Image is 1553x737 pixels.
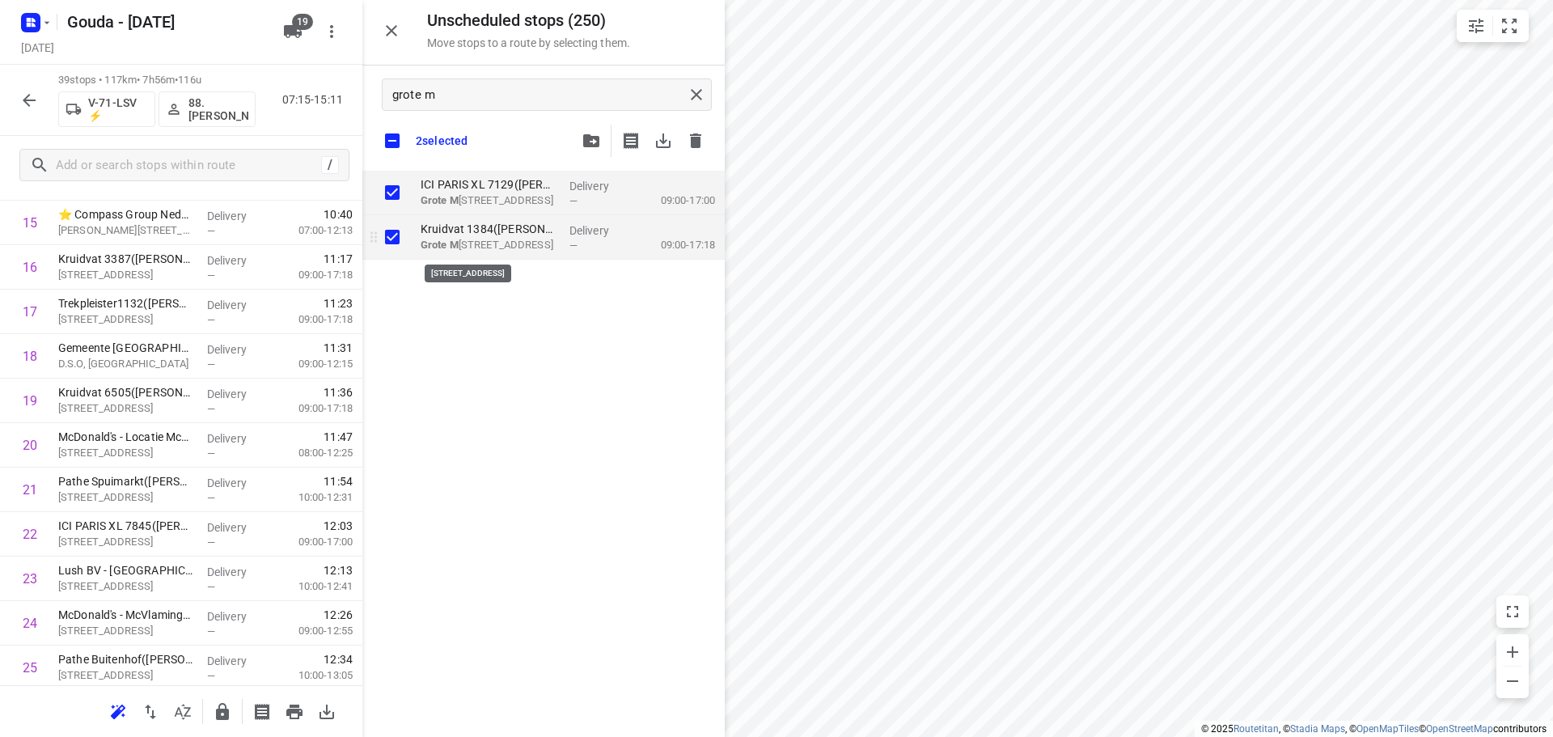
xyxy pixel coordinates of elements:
p: 88. Deborah van den Berg [188,96,248,122]
p: Pathe Buitenhof(Ryan Echteld) [58,651,194,667]
button: Close [375,15,408,47]
p: 09:00-12:15 [273,356,353,372]
div: 23 [23,571,37,587]
div: / [321,156,339,174]
p: Delivery [207,519,267,536]
b: Grote M [421,239,459,251]
p: Delivery [207,653,267,669]
p: Delivery [207,252,267,269]
p: Kruidvat 3387(A.S. Watson - Actie Kruidvat) [58,251,194,267]
p: Kruidvat 6505(A.S. Watson - Actie Kruidvat) [58,384,194,400]
span: 11:47 [324,429,353,445]
p: Delivery [207,608,267,625]
p: Pathe Spuimarkt(Ryan Echteld) [58,473,194,489]
span: — [207,314,215,326]
button: V-71-LSV ⚡ [58,91,155,127]
p: [STREET_ADDRESS] [58,667,194,684]
p: Move stops to a route by selecting them. [427,36,630,49]
span: — [207,358,215,371]
p: 10:00-12:31 [273,489,353,506]
button: Lock route [206,696,239,728]
span: 12:34 [324,651,353,667]
p: Kruidvat 1384(A.S. Watson - Actie Kruidvat) [421,221,556,237]
button: More [315,15,348,48]
a: OpenStreetMap [1426,723,1493,735]
p: 09:00-17:00 [635,193,715,209]
span: — [207,581,215,593]
p: Theresiastraat 133, Den Haag [58,267,194,283]
p: 07:15-15:11 [282,91,349,108]
p: 07:00-12:13 [273,222,353,239]
p: Delivery [207,341,267,358]
button: 88. [PERSON_NAME] [159,91,256,127]
li: © 2025 , © , © © contributors [1201,723,1547,735]
div: 18 [23,349,37,364]
p: 09:00-17:18 [273,400,353,417]
span: Reverse route [134,703,167,718]
span: — [207,670,215,682]
p: Grote Marktstraat 60, Den Haag [58,445,194,461]
span: 10:40 [324,206,353,222]
div: small contained button group [1457,10,1529,42]
span: — [207,447,215,460]
a: Stadia Maps [1290,723,1345,735]
div: 21 [23,482,37,498]
p: [STREET_ADDRESS] [58,489,194,506]
span: Download route [311,703,343,718]
span: — [569,195,578,207]
div: 19 [23,393,37,409]
p: D.S.O, [GEOGRAPHIC_DATA] [58,356,194,372]
span: — [207,269,215,282]
span: • [175,74,178,86]
p: ICI PARIS XL 7845(A.S. Watson - Actie ICI Paris) [58,518,194,534]
span: 11:36 [324,384,353,400]
span: — [207,403,215,415]
span: 12:03 [324,518,353,534]
p: ⭐ Compass Group Nederland B.V. - Ministerie van Binnenlandse Zaken en Koninkrijkrelaties - Logius... [58,206,194,222]
div: grid [362,171,725,734]
a: Routetitan [1234,723,1279,735]
h5: Project date [15,38,61,57]
p: 09:00-17:18 [635,237,715,253]
p: Trekpleister1132(A.S. Watson - Actie Trekpleister) [58,295,194,311]
p: Delivery [569,222,629,239]
span: 116u [178,74,201,86]
p: 10:00-12:41 [273,578,353,595]
span: — [207,492,215,504]
input: Search unscheduled stops [392,83,684,108]
p: 09:00-12:55 [273,623,353,639]
span: Print route [278,703,311,718]
div: 15 [23,215,37,231]
h5: Unscheduled stops ( 250 ) [427,11,630,30]
span: 19 [292,14,313,30]
input: Add or search stops within route [56,153,321,178]
p: V-71-LSV ⚡ [88,96,148,122]
p: [STREET_ADDRESS] [58,400,194,417]
p: 08:00-12:25 [273,445,353,461]
span: Select [376,221,408,253]
p: Theresiastraat 24-26, Den Haag [58,311,194,328]
p: McDonald's - McVlamingstraat B.V.(Johan Koning) [58,607,194,623]
p: Lush BV - Den Haag(Melissa Denekamp) [58,562,194,578]
p: Delivery [207,208,267,224]
b: Grote M [421,194,459,206]
span: Print shipping labels [615,125,647,157]
p: Delivery [207,386,267,402]
h5: Rename [61,9,270,35]
div: 20 [23,438,37,453]
span: Delete stops [679,125,712,157]
p: Delivery [207,297,267,313]
span: — [207,225,215,237]
p: [STREET_ADDRESS] [58,578,194,595]
span: Sort by time window [167,703,199,718]
div: 24 [23,616,37,631]
div: 16 [23,260,37,275]
p: [STREET_ADDRESS] [58,534,194,550]
p: Delivery [569,178,629,194]
p: 09:00-17:18 [273,311,353,328]
p: Delivery [207,564,267,580]
span: Print shipping labels [246,703,278,718]
button: 19 [277,15,309,48]
div: 17 [23,304,37,320]
p: Gemeente Den Haag - Online Dienstverlening(Anuska Autar) [58,340,194,356]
